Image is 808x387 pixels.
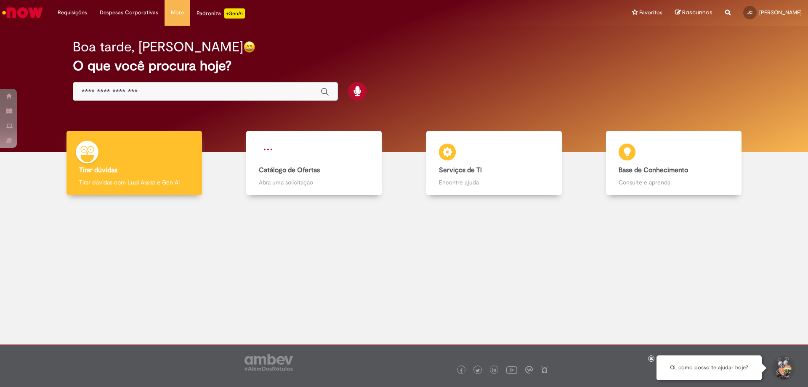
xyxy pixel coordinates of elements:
img: logo_footer_ambev_rotulo_gray.png [245,354,293,371]
b: Catálogo de Ofertas [259,166,320,174]
span: Favoritos [639,8,662,17]
img: ServiceNow [1,4,44,21]
span: JC [747,10,752,15]
img: logo_footer_linkedin.png [492,368,497,373]
a: Rascunhos [675,9,712,17]
h2: Boa tarde, [PERSON_NAME] [73,40,243,54]
a: Tirar dúvidas Tirar dúvidas com Lupi Assist e Gen Ai [44,131,224,195]
p: Encontre ajuda [439,178,549,187]
img: logo_footer_twitter.png [476,368,480,373]
span: Rascunhos [682,8,712,16]
a: Serviços de TI Encontre ajuda [404,131,584,195]
img: logo_footer_naosei.png [541,366,548,374]
div: Oi, como posso te ajudar hoje? [656,355,762,380]
img: logo_footer_youtube.png [506,364,517,375]
h2: O que você procura hoje? [73,59,736,73]
span: [PERSON_NAME] [759,9,802,16]
a: Catálogo de Ofertas Abra uma solicitação [224,131,404,195]
a: Base de Conhecimento Consulte e aprenda [584,131,764,195]
span: Despesas Corporativas [100,8,158,17]
p: +GenAi [224,8,245,19]
span: Requisições [58,8,87,17]
img: happy-face.png [243,41,255,53]
img: logo_footer_workplace.png [525,366,533,374]
button: Iniciar Conversa de Suporte [770,355,795,381]
p: Consulte e aprenda [619,178,729,187]
img: logo_footer_facebook.png [459,368,463,373]
b: Serviços de TI [439,166,482,174]
b: Tirar dúvidas [79,166,117,174]
span: More [171,8,184,17]
p: Tirar dúvidas com Lupi Assist e Gen Ai [79,178,189,187]
b: Base de Conhecimento [619,166,688,174]
div: Padroniza [197,8,245,19]
p: Abra uma solicitação [259,178,369,187]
